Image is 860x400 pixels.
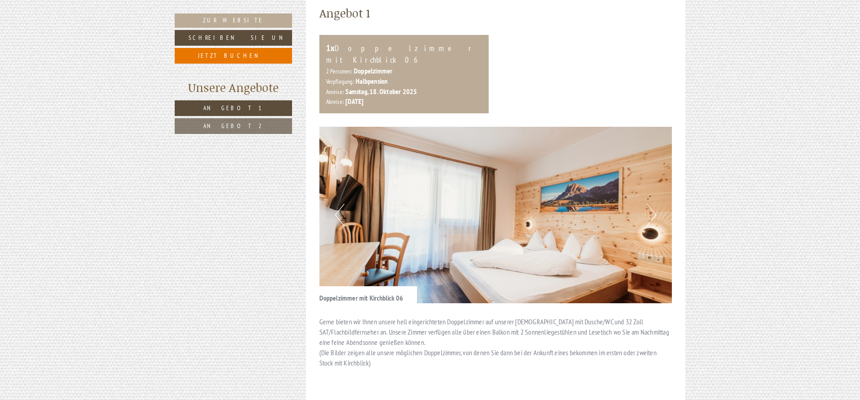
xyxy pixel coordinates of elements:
span: Angebot 1 [203,104,263,112]
small: Anreise: [326,88,344,96]
button: Previous [335,204,344,226]
a: Zur Website [175,13,292,28]
small: Abreise: [326,98,344,106]
div: Unsere Angebote [175,79,292,96]
b: Halbpension [356,77,387,86]
b: [DATE] [345,97,363,106]
b: 1x [326,42,335,54]
img: image [319,127,672,303]
span: Angebot 2 [203,122,263,130]
button: Next [647,204,656,226]
a: Schreiben Sie uns [175,30,292,46]
p: Gerne bieten wir Ihnen unsere hell eingerichteten Doppelzimmer auf unserer [DEMOGRAPHIC_DATA] mit... [319,317,672,368]
div: Doppelzimmer mit Kirchblick 06 [319,286,417,303]
small: 2 Personen: [326,67,353,75]
b: Samstag, 18. Oktober 2025 [345,87,417,96]
b: Doppelzimmer [354,66,392,75]
small: Verpflegung: [326,77,354,86]
div: Angebot 1 [319,5,370,22]
div: Doppelzimmer mit Kirchblick 06 [326,42,482,66]
a: Jetzt buchen [175,48,292,64]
